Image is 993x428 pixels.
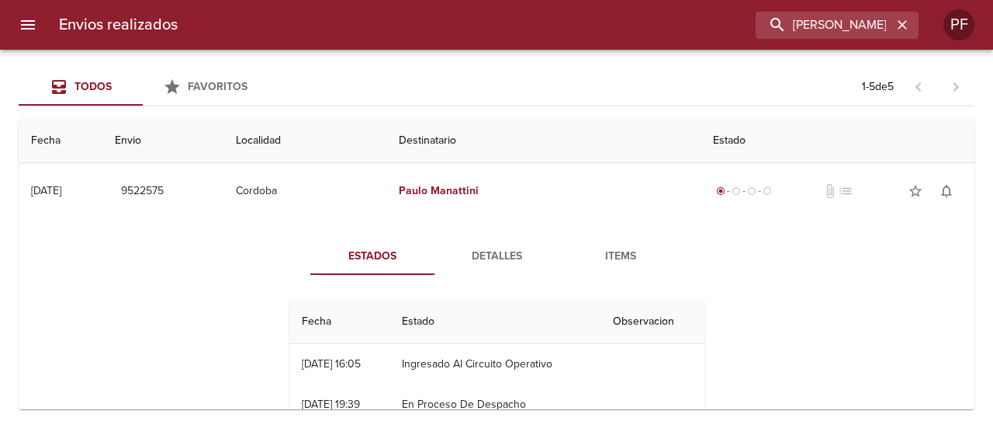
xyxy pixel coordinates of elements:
[431,184,479,197] em: Manattini
[838,183,853,199] span: No tiene pedido asociado
[223,119,386,163] th: Localidad
[822,183,838,199] span: No tiene documentos adjuntos
[908,183,923,199] span: star_border
[302,357,361,371] div: [DATE] 16:05
[943,9,974,40] div: PF
[310,238,683,275] div: Tabs detalle de guia
[939,183,954,199] span: notifications_none
[862,79,894,95] p: 1 - 5 de 5
[320,247,425,266] span: Estados
[9,6,47,43] button: menu
[389,300,600,344] th: Estado
[289,300,390,344] th: Fecha
[716,186,725,196] span: radio_button_checked
[115,177,170,206] button: 9522575
[568,247,673,266] span: Items
[931,176,962,207] button: Activar notificaciones
[600,300,704,344] th: Observacion
[102,119,224,163] th: Envio
[74,80,112,93] span: Todos
[900,78,937,94] span: Pagina anterior
[59,12,178,37] h6: Envios realizados
[747,186,756,196] span: radio_button_unchecked
[444,247,549,266] span: Detalles
[732,186,741,196] span: radio_button_unchecked
[756,12,892,39] input: buscar
[302,398,360,411] div: [DATE] 19:39
[399,184,427,197] em: Paulo
[389,385,600,425] td: En Proceso De Despacho
[713,183,775,199] div: Generado
[188,80,247,93] span: Favoritos
[900,176,931,207] button: Agregar a favoritos
[386,119,701,163] th: Destinatario
[31,184,61,197] div: [DATE]
[389,344,600,385] td: Ingresado Al Circuito Operativo
[701,119,974,163] th: Estado
[121,182,164,201] span: 9522575
[763,186,772,196] span: radio_button_unchecked
[19,68,267,106] div: Tabs Envios
[19,119,102,163] th: Fecha
[223,163,386,219] td: Cordoba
